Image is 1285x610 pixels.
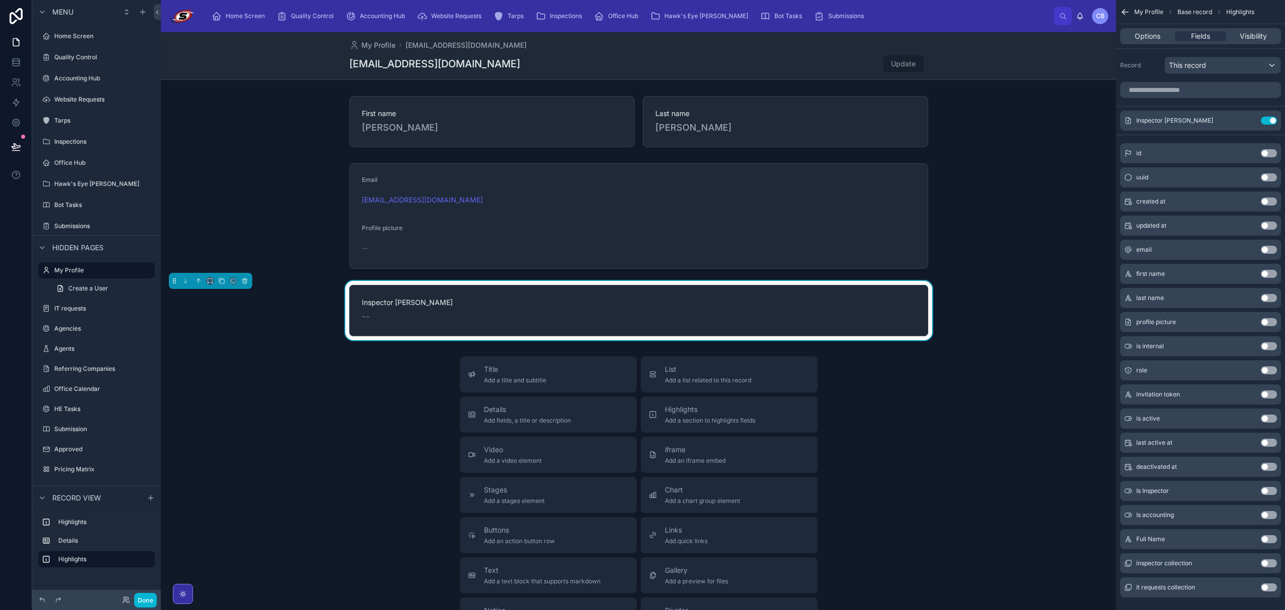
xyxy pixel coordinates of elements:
[484,565,601,575] span: Text
[38,300,155,317] a: IT requests
[665,525,708,535] span: Links
[1136,149,1141,157] span: id
[665,485,740,495] span: Chart
[54,266,149,274] label: My Profile
[665,376,751,384] span: Add a list related to this record
[406,40,527,50] a: [EMAIL_ADDRESS][DOMAIN_NAME]
[1136,294,1164,302] span: last name
[641,557,818,593] button: GalleryAdd a preview for files
[58,555,147,563] label: Highlights
[54,117,153,125] label: Tarps
[54,345,153,353] label: Agents
[38,70,155,86] a: Accounting Hub
[54,95,153,104] label: Website Requests
[38,155,155,171] a: Office Hub
[1134,8,1163,16] span: My Profile
[1120,61,1160,69] label: Record
[591,7,645,25] a: Office Hub
[1169,60,1206,70] span: This record
[362,297,916,308] span: Inspector [PERSON_NAME]
[484,445,542,455] span: Video
[484,577,601,585] span: Add a text block that supports markdown
[361,40,396,50] span: My Profile
[1191,31,1210,41] span: Fields
[209,7,272,25] a: Home Screen
[647,7,755,25] a: Hawk's Eye [PERSON_NAME]
[460,557,637,593] button: TextAdd a text block that supports markdown
[665,565,728,575] span: Gallery
[608,12,638,20] span: Office Hub
[1136,535,1165,543] span: Full Name
[54,405,153,413] label: HE Tasks
[38,341,155,357] a: Agents
[54,325,153,333] label: Agencies
[1136,117,1213,125] span: Inspector [PERSON_NAME]
[362,310,370,324] span: --
[757,7,809,25] a: Bot Tasks
[32,510,161,577] div: scrollable content
[1240,31,1267,41] span: Visibility
[54,304,153,313] label: IT requests
[1136,197,1165,206] span: created at
[343,7,412,25] a: Accounting Hub
[811,7,871,25] a: Submissions
[484,404,571,415] span: Details
[38,461,155,477] a: Pricing Matrix
[1136,583,1195,591] span: it requests collection
[54,222,153,230] label: Submissions
[38,481,155,497] a: Current Jobs
[54,159,153,167] label: Office Hub
[508,12,524,20] span: Tarps
[1136,366,1147,374] span: role
[641,517,818,553] button: LinksAdd quick links
[1135,31,1160,41] span: Options
[169,8,195,24] img: App logo
[484,497,545,505] span: Add a stages element
[38,197,155,213] a: Bot Tasks
[291,12,334,20] span: Quality Control
[484,537,555,545] span: Add an action button row
[58,518,151,526] label: Highlights
[38,134,155,150] a: Inspections
[54,32,153,40] label: Home Screen
[484,417,571,425] span: Add fields, a title or description
[274,7,341,25] a: Quality Control
[54,201,153,209] label: Bot Tasks
[1136,173,1148,181] span: uuid
[38,262,155,278] a: My Profile
[550,12,582,20] span: Inspections
[460,477,637,513] button: StagesAdd a stages element
[641,477,818,513] button: ChartAdd a chart group element
[38,49,155,65] a: Quality Control
[1164,57,1281,74] button: This record
[641,437,818,473] button: iframeAdd an iframe embed
[533,7,589,25] a: Inspections
[490,7,531,25] a: Tarps
[665,537,708,545] span: Add quick links
[50,280,155,296] a: Create a User
[1177,8,1212,16] span: Base record
[1136,390,1180,398] span: invitation token
[1136,270,1165,278] span: first name
[204,5,1054,27] div: scrollable content
[226,12,265,20] span: Home Screen
[460,517,637,553] button: ButtonsAdd an action button row
[1136,463,1177,471] span: deactivated at
[68,284,108,292] span: Create a User
[641,396,818,433] button: HighlightsAdd a section to highlights fields
[54,53,153,61] label: Quality Control
[665,364,751,374] span: List
[52,243,104,253] span: Hidden pages
[665,445,726,455] span: iframe
[54,365,153,373] label: Referring Companies
[1136,511,1174,519] span: Is accounting
[54,445,153,453] label: Approved
[54,465,153,473] label: Pricing Matrix
[38,91,155,108] a: Website Requests
[134,593,157,607] button: Done
[484,376,546,384] span: Add a title and subtitle
[641,356,818,392] button: ListAdd a list related to this record
[665,457,726,465] span: Add an iframe embed
[58,537,151,545] label: Details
